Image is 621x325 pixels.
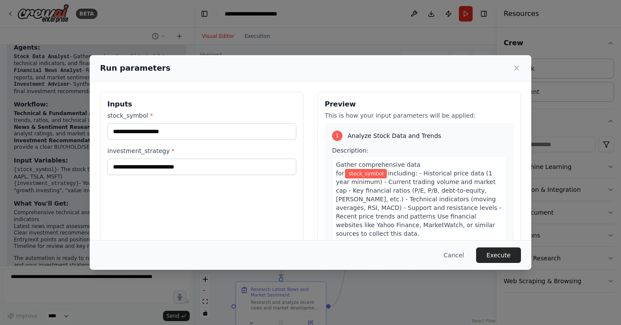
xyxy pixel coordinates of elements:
button: Cancel [437,247,471,263]
h3: Inputs [107,99,296,109]
span: Variable: stock_symbol [345,169,387,178]
div: 1 [332,131,342,141]
span: Gather comprehensive data for [336,161,420,177]
h2: Run parameters [100,62,170,74]
span: including: - Historical price data (1 year minimum) - Current trading volume and market cap - Key... [336,170,501,237]
h3: Preview [325,99,514,109]
label: investment_strategy [107,147,296,155]
span: Analyze Stock Data and Trends [348,131,441,140]
button: Execute [476,247,521,263]
label: stock_symbol [107,111,296,120]
span: Description: [332,147,368,154]
p: This is how your input parameters will be applied: [325,111,514,120]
